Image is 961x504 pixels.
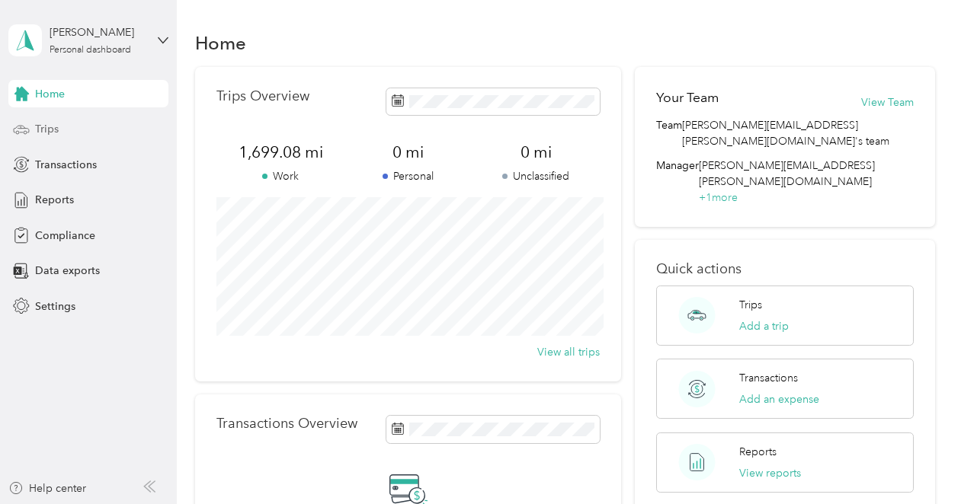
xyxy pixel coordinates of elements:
button: View Team [861,94,914,110]
p: Reports [739,444,777,460]
span: Reports [35,192,74,208]
p: Trips Overview [216,88,309,104]
span: 0 mi [344,142,472,163]
h2: Your Team [656,88,719,107]
button: Help center [8,480,86,496]
h1: Home [195,35,246,51]
span: Data exports [35,263,100,279]
p: Work [216,168,344,184]
iframe: Everlance-gr Chat Button Frame [876,419,961,504]
span: [PERSON_NAME][EMAIL_ADDRESS][PERSON_NAME][DOMAIN_NAME]'s team [682,117,914,149]
p: Trips [739,297,762,313]
span: Settings [35,298,75,314]
p: Personal [344,168,472,184]
span: Transactions [35,157,97,173]
button: Add an expense [739,391,819,407]
span: Team [656,117,682,149]
span: 0 mi [472,142,601,163]
p: Unclassified [472,168,601,184]
span: Manager [656,158,699,206]
span: + 1 more [699,191,738,204]
p: Quick actions [656,261,914,277]
span: Home [35,86,65,102]
p: Transactions Overview [216,416,357,432]
span: [PERSON_NAME][EMAIL_ADDRESS][PERSON_NAME][DOMAIN_NAME] [699,159,875,188]
button: View reports [739,465,801,481]
span: 1,699.08 mi [216,142,344,163]
span: Trips [35,121,59,137]
button: View all trips [537,344,600,360]
p: Transactions [739,370,798,386]
div: [PERSON_NAME] [50,24,145,40]
button: Add a trip [739,318,789,334]
span: Compliance [35,228,95,244]
div: Personal dashboard [50,46,131,55]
